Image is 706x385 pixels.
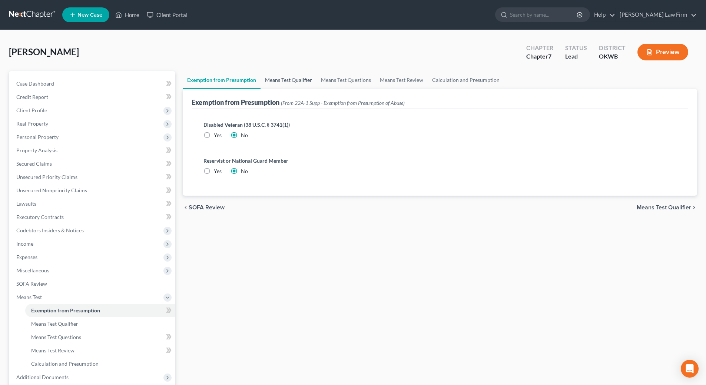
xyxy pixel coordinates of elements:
[281,100,405,106] span: (From 22A-1 Supp - Exemption from Presumption of Abuse)
[16,120,48,127] span: Real Property
[16,254,37,260] span: Expenses
[10,90,175,104] a: Credit Report
[16,160,52,167] span: Secured Claims
[25,331,175,344] a: Means Test Questions
[16,147,57,153] span: Property Analysis
[599,44,626,52] div: District
[261,71,316,89] a: Means Test Qualifier
[31,361,99,367] span: Calculation and Presumption
[77,12,102,18] span: New Case
[637,205,691,210] span: Means Test Qualifier
[183,205,189,210] i: chevron_left
[691,205,697,210] i: chevron_right
[16,200,36,207] span: Lawsuits
[25,317,175,331] a: Means Test Qualifier
[25,344,175,357] a: Means Test Review
[10,277,175,291] a: SOFA Review
[375,71,428,89] a: Means Test Review
[183,205,225,210] button: chevron_left SOFA Review
[31,307,100,313] span: Exemption from Presumption
[548,53,551,60] span: 7
[16,174,77,180] span: Unsecured Priority Claims
[16,214,64,220] span: Executory Contracts
[526,52,553,61] div: Chapter
[16,374,69,380] span: Additional Documents
[192,98,405,107] div: Exemption from Presumption
[10,77,175,90] a: Case Dashboard
[16,294,42,300] span: Means Test
[565,52,587,61] div: Lead
[203,121,676,129] label: Disabled Veteran (38 U.S.C. § 3741(1))
[143,8,191,21] a: Client Portal
[112,8,143,21] a: Home
[203,157,676,165] label: Reservist or National Guard Member
[10,184,175,197] a: Unsecured Nonpriority Claims
[10,157,175,170] a: Secured Claims
[10,170,175,184] a: Unsecured Priority Claims
[31,347,74,354] span: Means Test Review
[16,187,87,193] span: Unsecured Nonpriority Claims
[16,134,59,140] span: Personal Property
[637,205,697,210] button: Means Test Qualifier chevron_right
[316,71,375,89] a: Means Test Questions
[637,44,688,60] button: Preview
[616,8,697,21] a: [PERSON_NAME] Law Firm
[214,168,222,174] span: Yes
[681,360,699,378] div: Open Intercom Messenger
[16,227,84,233] span: Codebtors Insiders & Notices
[10,197,175,210] a: Lawsuits
[16,80,54,87] span: Case Dashboard
[10,210,175,224] a: Executory Contracts
[16,107,47,113] span: Client Profile
[16,240,33,247] span: Income
[25,304,175,317] a: Exemption from Presumption
[510,8,578,21] input: Search by name...
[9,46,79,57] span: [PERSON_NAME]
[599,52,626,61] div: OKWB
[565,44,587,52] div: Status
[241,168,248,174] span: No
[526,44,553,52] div: Chapter
[16,94,48,100] span: Credit Report
[428,71,504,89] a: Calculation and Presumption
[16,267,49,273] span: Miscellaneous
[590,8,615,21] a: Help
[10,144,175,157] a: Property Analysis
[183,71,261,89] a: Exemption from Presumption
[16,281,47,287] span: SOFA Review
[31,334,81,340] span: Means Test Questions
[241,132,248,138] span: No
[31,321,78,327] span: Means Test Qualifier
[214,132,222,138] span: Yes
[25,357,175,371] a: Calculation and Presumption
[189,205,225,210] span: SOFA Review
